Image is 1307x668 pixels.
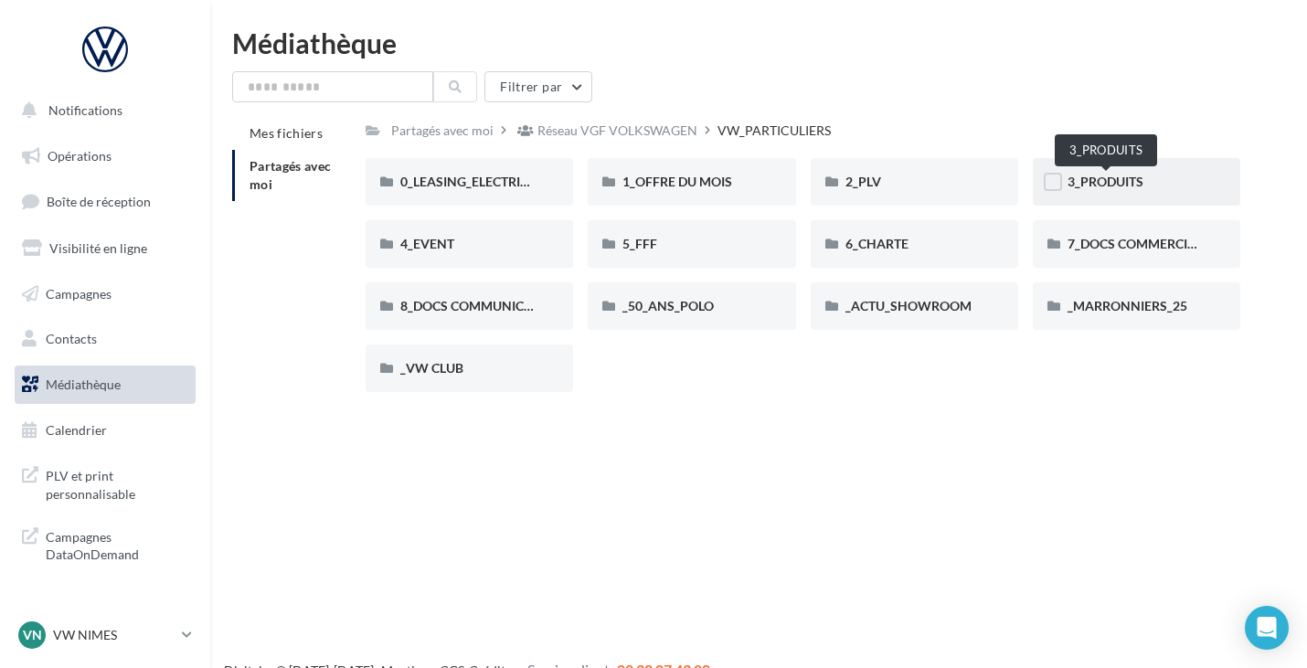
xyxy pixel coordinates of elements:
[11,366,199,404] a: Médiathèque
[23,626,42,644] span: VN
[46,376,121,392] span: Médiathèque
[1245,606,1289,650] div: Open Intercom Messenger
[49,240,147,256] span: Visibilité en ligne
[845,298,972,313] span: _ACTU_SHOWROOM
[250,125,323,141] span: Mes fichiers
[11,137,199,175] a: Opérations
[1068,236,1215,251] span: 7_DOCS COMMERCIAUX
[1068,174,1143,189] span: 3_PRODUITS
[46,331,97,346] span: Contacts
[1068,298,1187,313] span: _MARRONNIERS_25
[46,525,188,564] span: Campagnes DataOnDemand
[845,174,881,189] span: 2_PLV
[622,298,714,313] span: _50_ANS_POLO
[537,122,697,140] div: Réseau VGF VOLKSWAGEN
[46,463,188,503] span: PLV et print personnalisable
[232,29,1285,57] div: Médiathèque
[484,71,592,102] button: Filtrer par
[15,618,196,652] a: VN VW NIMES
[11,320,199,358] a: Contacts
[48,148,112,164] span: Opérations
[400,360,463,376] span: _VW CLUB
[11,411,199,450] a: Calendrier
[11,91,192,130] button: Notifications
[46,422,107,438] span: Calendrier
[11,517,199,571] a: Campagnes DataOnDemand
[400,298,563,313] span: 8_DOCS COMMUNICATION
[11,229,199,268] a: Visibilité en ligne
[717,122,831,140] div: VW_PARTICULIERS
[845,236,909,251] span: 6_CHARTE
[391,122,494,140] div: Partagés avec moi
[250,158,332,192] span: Partagés avec moi
[622,174,732,189] span: 1_OFFRE DU MOIS
[1055,134,1157,166] div: 3_PRODUITS
[11,182,199,221] a: Boîte de réception
[11,275,199,313] a: Campagnes
[11,456,199,510] a: PLV et print personnalisable
[400,174,547,189] span: 0_LEASING_ELECTRIQUE
[53,626,175,644] p: VW NIMES
[48,102,122,118] span: Notifications
[46,285,112,301] span: Campagnes
[47,194,151,209] span: Boîte de réception
[622,236,657,251] span: 5_FFF
[400,236,454,251] span: 4_EVENT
